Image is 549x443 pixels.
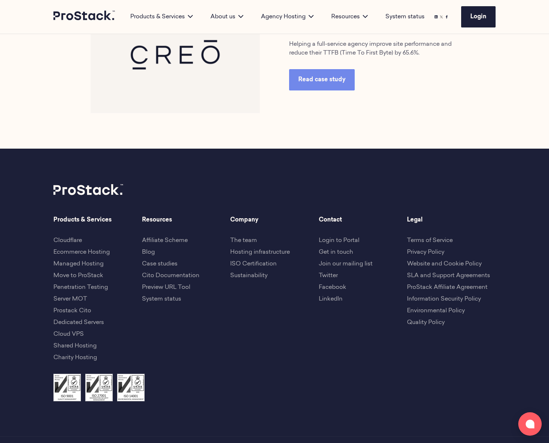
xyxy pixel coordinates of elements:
[407,238,453,243] a: Terms of Service
[53,273,103,279] a: Move to ProStack
[53,343,97,349] a: Shared Hosting
[470,14,486,20] span: Login
[230,261,277,267] a: ISO Certification
[230,216,319,224] span: Company
[319,273,338,279] a: Twitter
[53,355,97,361] a: Charity Hosting
[53,238,82,243] a: Cloudflare
[53,184,123,198] a: Prostack logo
[252,12,322,21] div: Agency Hosting
[407,320,445,325] a: Quality Policy
[319,261,373,267] a: Join our mailing list
[407,261,482,267] a: Website and Cookie Policy
[73,42,79,48] img: tab_keywords_by_traffic_grey.svg
[518,412,542,436] button: Open chat window
[53,331,84,337] a: Cloud VPS
[53,249,110,255] a: Ecommerce Hosting
[230,273,268,279] a: Sustainability
[53,308,91,314] a: Prostack Cito
[53,284,108,290] a: Penetration Testing
[407,296,481,302] a: Information Security Policy
[319,216,407,224] span: Contact
[407,308,465,314] a: Environmental Policy
[142,238,188,243] a: Affiliate Scheme
[230,238,257,243] a: The team
[19,19,81,25] div: Domain: [DOMAIN_NAME]
[12,12,18,18] img: logo_orange.svg
[298,77,346,83] span: Read case study
[322,12,377,21] div: Resources
[319,238,359,243] a: Login to Portal
[142,296,181,302] a: System status
[122,12,202,21] div: Products & Services
[407,273,490,279] a: SLA and Support Agreements
[142,216,231,224] span: Resources
[230,249,290,255] a: Hosting infrastructure
[142,284,190,290] a: Preview URL Tool
[53,296,87,302] a: Server MOT
[20,12,36,18] div: v 4.0.25
[202,12,252,21] div: About us
[289,40,459,57] p: Helping a full-service agency improve site performance and reduce their TTFB (Time To First Byte)...
[289,69,355,90] a: Read case study
[81,43,123,48] div: Keywords by Traffic
[28,43,66,48] div: Domain Overview
[53,261,104,267] a: Managed Hosting
[53,320,104,325] a: Dedicated Servers
[319,284,346,290] a: Facebook
[407,249,444,255] a: Privacy Policy
[319,296,343,302] a: LinkedIn
[407,216,496,224] span: Legal
[12,19,18,25] img: website_grey.svg
[142,249,155,255] a: Blog
[142,273,199,279] a: Cito Documentation
[142,261,178,267] a: Case studies
[461,6,496,27] a: Login
[319,249,353,255] a: Get in touch
[385,12,425,21] a: System status
[20,42,26,48] img: tab_domain_overview_orange.svg
[407,284,488,290] a: ProStack Affiliate Agreement
[53,11,116,23] a: Prostack logo
[53,216,142,224] span: Products & Services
